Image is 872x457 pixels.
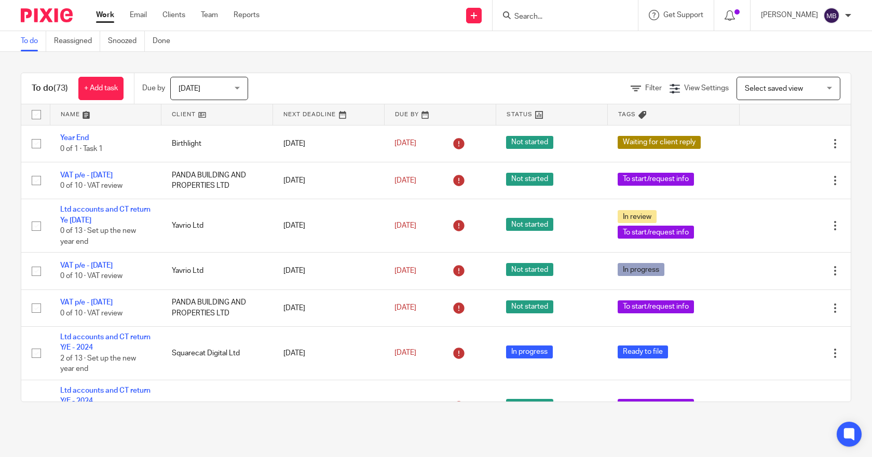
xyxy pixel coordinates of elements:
[394,222,416,229] span: [DATE]
[618,136,701,149] span: Waiting for client reply
[60,387,151,405] a: Ltd accounts and CT return Y/E - 2024
[78,77,124,100] a: + Add task
[273,125,385,162] td: [DATE]
[273,253,385,289] td: [DATE]
[394,267,416,274] span: [DATE]
[60,310,122,317] span: 0 of 10 · VAT review
[506,345,553,358] span: In progress
[273,162,385,199] td: [DATE]
[273,199,385,253] td: [DATE]
[53,84,68,92] span: (73)
[506,399,553,412] span: Not started
[513,12,607,22] input: Search
[60,299,113,306] a: VAT p/e - [DATE]
[179,85,200,92] span: [DATE]
[60,134,89,142] a: Year End
[201,10,218,20] a: Team
[618,173,694,186] span: To start/request info
[161,326,273,380] td: Squarecat Digital Ltd
[761,10,818,20] p: [PERSON_NAME]
[108,31,145,51] a: Snoozed
[153,31,178,51] a: Done
[161,125,273,162] td: Birthlight
[32,83,68,94] h1: To do
[394,140,416,147] span: [DATE]
[161,380,273,433] td: Ultra Softies Ltd
[506,218,553,231] span: Not started
[618,210,657,223] span: In review
[394,177,416,184] span: [DATE]
[142,83,165,93] p: Due by
[684,85,729,92] span: View Settings
[273,326,385,380] td: [DATE]
[60,272,122,280] span: 0 of 10 · VAT review
[273,380,385,433] td: [DATE]
[60,145,103,153] span: 0 of 1 · Task 1
[60,334,151,351] a: Ltd accounts and CT return Y/E - 2024
[506,173,553,186] span: Not started
[823,7,840,24] img: svg%3E
[618,300,694,313] span: To start/request info
[618,399,694,412] span: To start/request info
[21,8,73,22] img: Pixie
[21,31,46,51] a: To do
[161,253,273,289] td: Yavrio Ltd
[745,85,803,92] span: Select saved view
[663,11,703,19] span: Get Support
[60,355,136,373] span: 2 of 13 · Set up the new year end
[618,112,636,117] span: Tags
[618,345,668,358] span: Ready to file
[60,206,151,224] a: Ltd accounts and CT return Ye [DATE]
[618,226,694,239] span: To start/request info
[60,262,113,269] a: VAT p/e - [DATE]
[394,304,416,312] span: [DATE]
[234,10,260,20] a: Reports
[54,31,100,51] a: Reassigned
[506,263,553,276] span: Not started
[394,350,416,357] span: [DATE]
[645,85,662,92] span: Filter
[60,227,136,245] span: 0 of 13 · Set up the new year end
[60,182,122,189] span: 0 of 10 · VAT review
[60,172,113,179] a: VAT p/e - [DATE]
[161,199,273,253] td: Yavrio Ltd
[161,162,273,199] td: PANDA BUILDING AND PROPERTIES LTD
[506,136,553,149] span: Not started
[506,300,553,313] span: Not started
[618,263,664,276] span: In progress
[130,10,147,20] a: Email
[161,289,273,326] td: PANDA BUILDING AND PROPERTIES LTD
[162,10,185,20] a: Clients
[96,10,114,20] a: Work
[273,289,385,326] td: [DATE]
